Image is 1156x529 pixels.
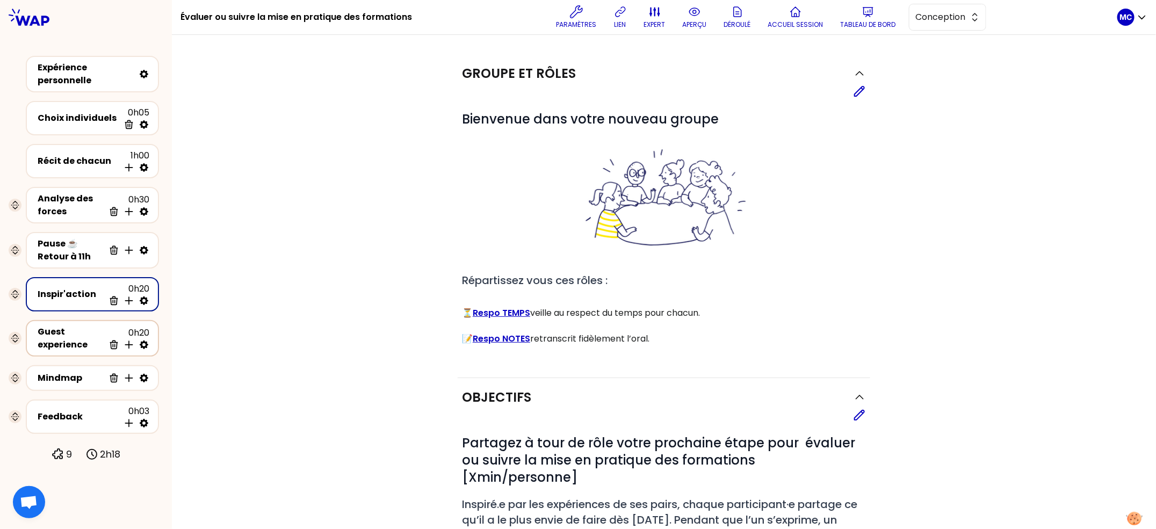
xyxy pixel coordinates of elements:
h2: Objectifs [462,389,531,406]
button: Déroulé [720,1,755,33]
p: 9 [67,447,73,462]
div: Mindmap [38,372,104,385]
button: Accueil session [764,1,828,33]
p: lien [615,20,626,29]
button: MC [1117,9,1147,26]
p: 📝 retranscrit fidèlement l’oral. [462,332,866,345]
button: aperçu [678,1,711,33]
div: 0h30 [104,193,149,217]
span: Partagez à tour de rôle votre prochaine étape pour évaluer ou suivre la mise en pratique des form... [462,434,858,486]
span: Répartissez vous ces rôles : [462,273,608,288]
div: Analyse des forces [38,192,104,218]
p: aperçu [683,20,707,29]
button: expert [640,1,670,33]
a: Respo TEMPS [473,307,530,319]
div: 0h05 [119,106,149,130]
div: 0h03 [119,405,149,429]
h2: Groupe et rôles [462,65,576,82]
p: Paramètres [557,20,597,29]
div: Feedback [38,410,119,423]
div: Ouvrir le chat [13,486,45,518]
p: Tableau de bord [841,20,896,29]
img: filesOfInstructions%2FTIju0MhKKRPiGV7K-table.png [580,147,748,249]
div: 0h20 [104,327,149,350]
p: ⏳ veille au respect du temps pour chacun. [462,307,866,320]
button: Conception [909,4,986,31]
button: Groupe et rôles [462,65,866,82]
a: Respo NOTES [473,332,530,345]
p: expert [644,20,666,29]
div: 1h00 [119,149,149,173]
p: MC [1120,12,1132,23]
div: Expérience personnelle [38,61,134,87]
div: Pause ☕️ Retour à 11h [38,237,104,263]
p: Accueil session [768,20,823,29]
p: Déroulé [724,20,751,29]
p: 2h18 [100,447,121,462]
div: 0h20 [104,282,149,306]
div: Récit de chacun [38,155,119,168]
div: Inspir'action [38,288,104,301]
div: Choix individuels [38,112,119,125]
span: Bienvenue dans votre nouveau groupe [462,110,719,128]
span: Conception [916,11,964,24]
div: Guest experience [38,325,104,351]
button: lien [610,1,631,33]
button: Paramètres [552,1,601,33]
button: Objectifs [462,389,866,406]
button: Tableau de bord [836,1,900,33]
